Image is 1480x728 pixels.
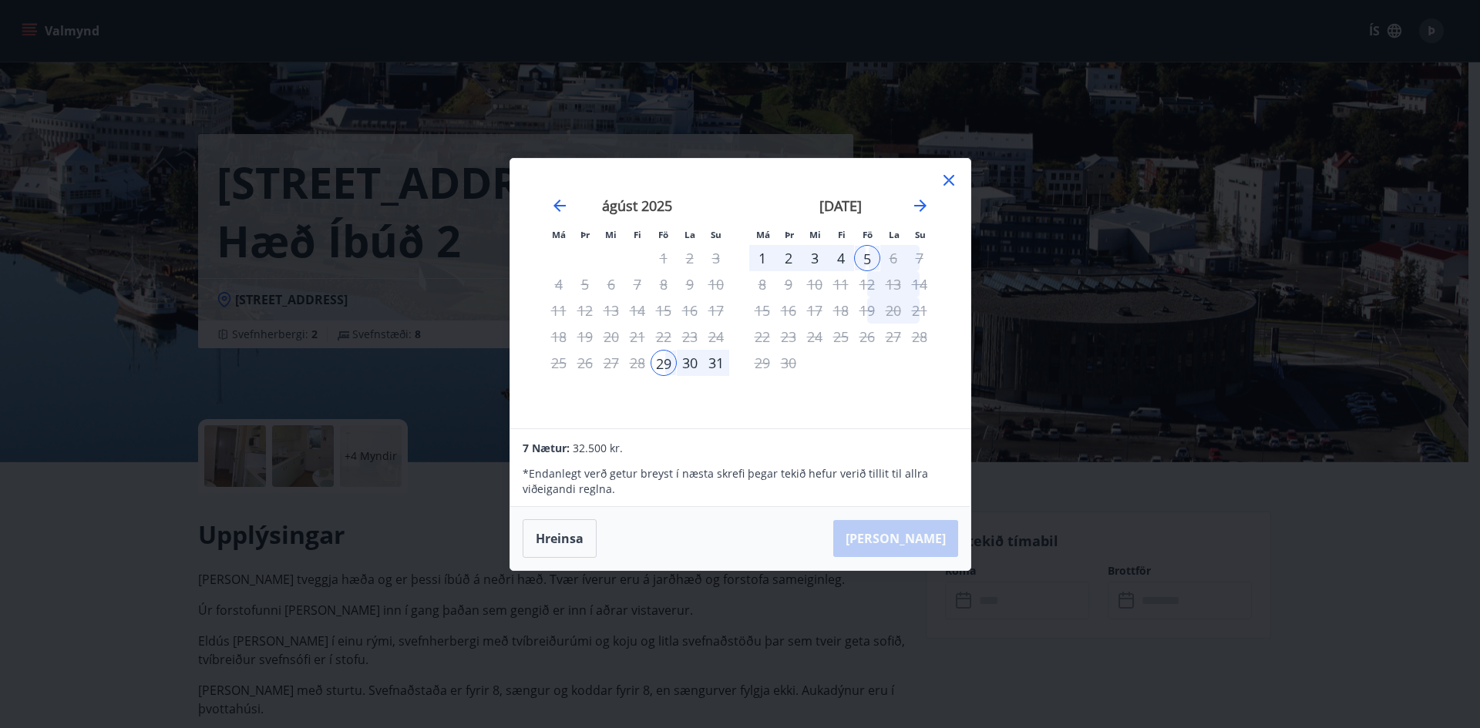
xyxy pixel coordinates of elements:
[677,350,703,376] div: 30
[703,350,729,376] td: Selected. sunnudagur, 31. ágúst 2025
[651,271,677,297] td: Not available. föstudagur, 8. ágúst 2025
[828,271,854,297] td: Choose fimmtudagur, 11. september 2025 as your check-in date. It’s available.
[684,229,695,240] small: La
[854,271,880,297] td: Choose föstudagur, 12. september 2025 as your check-in date. It’s available.
[889,229,900,240] small: La
[711,229,721,240] small: Su
[572,271,598,297] td: Not available. þriðjudagur, 5. ágúst 2025
[572,297,598,324] td: Not available. þriðjudagur, 12. ágúst 2025
[677,324,703,350] td: Not available. laugardagur, 23. ágúst 2025
[911,196,930,215] div: Move forward to switch to the next month.
[572,324,598,350] td: Not available. þriðjudagur, 19. ágúst 2025
[651,350,677,376] td: Selected as start date. föstudagur, 29. ágúst 2025
[775,324,802,350] td: Not available. þriðjudagur, 23. september 2025
[749,245,775,271] td: Selected. mánudagur, 1. september 2025
[605,229,617,240] small: Mi
[624,297,651,324] td: Not available. fimmtudagur, 14. ágúst 2025
[677,271,703,297] td: Not available. laugardagur, 9. ágúst 2025
[854,245,880,271] td: Selected as end date. föstudagur, 5. september 2025
[602,196,672,215] strong: ágúst 2025
[658,229,668,240] small: Fö
[749,297,775,324] td: Choose mánudagur, 15. september 2025 as your check-in date. It’s available.
[775,297,802,324] td: Choose þriðjudagur, 16. september 2025 as your check-in date. It’s available.
[624,271,651,297] td: Not available. fimmtudagur, 7. ágúst 2025
[598,271,624,297] td: Not available. miðvikudagur, 6. ágúst 2025
[523,466,957,497] p: * Endanlegt verð getur breyst í næsta skrefi þegar tekið hefur verið tillit til allra viðeigandi ...
[802,245,828,271] td: Selected. miðvikudagur, 3. september 2025
[546,297,572,324] td: Not available. mánudagur, 11. ágúst 2025
[906,324,933,350] td: Choose sunnudagur, 28. september 2025 as your check-in date. It’s available.
[523,519,597,558] button: Hreinsa
[906,271,933,297] td: Choose sunnudagur, 14. september 2025 as your check-in date. It’s available.
[703,297,729,324] td: Not available. sunnudagur, 17. ágúst 2025
[802,297,828,324] td: Choose miðvikudagur, 17. september 2025 as your check-in date. It’s available.
[756,229,770,240] small: Má
[598,350,624,376] td: Not available. miðvikudagur, 27. ágúst 2025
[624,350,651,376] td: Not available. fimmtudagur, 28. ágúst 2025
[775,245,802,271] div: 2
[572,350,598,376] td: Not available. þriðjudagur, 26. ágúst 2025
[880,271,906,297] td: Choose laugardagur, 13. september 2025 as your check-in date. It’s available.
[677,350,703,376] td: Selected. laugardagur, 30. ágúst 2025
[880,324,906,350] td: Not available. laugardagur, 27. september 2025
[809,229,821,240] small: Mi
[703,271,729,297] td: Not available. sunnudagur, 10. ágúst 2025
[529,177,952,410] div: Calendar
[906,245,933,271] td: Choose sunnudagur, 7. september 2025 as your check-in date. It’s available.
[838,229,846,240] small: Fi
[703,245,729,271] td: Not available. sunnudagur, 3. ágúst 2025
[854,324,880,350] td: Not available. föstudagur, 26. september 2025
[880,297,906,324] td: Choose laugardagur, 20. september 2025 as your check-in date. It’s available.
[703,350,729,376] div: 31
[802,245,828,271] div: 3
[906,297,933,324] td: Choose sunnudagur, 21. september 2025 as your check-in date. It’s available.
[550,196,569,215] div: Move backward to switch to the previous month.
[546,324,572,350] td: Not available. mánudagur, 18. ágúst 2025
[828,245,854,271] div: 4
[915,229,926,240] small: Su
[775,271,802,297] td: Choose þriðjudagur, 9. september 2025 as your check-in date. It’s available.
[523,441,570,455] span: 7 Nætur:
[677,297,703,324] td: Not available. laugardagur, 16. ágúst 2025
[828,324,854,350] td: Not available. fimmtudagur, 25. september 2025
[828,297,854,324] td: Choose fimmtudagur, 18. september 2025 as your check-in date. It’s available.
[634,229,641,240] small: Fi
[546,271,572,297] td: Not available. mánudagur, 4. ágúst 2025
[802,324,828,350] td: Not available. miðvikudagur, 24. september 2025
[749,350,775,376] td: Choose mánudagur, 29. september 2025 as your check-in date. It’s available.
[775,245,802,271] td: Selected. þriðjudagur, 2. september 2025
[775,350,802,376] td: Choose þriðjudagur, 30. september 2025 as your check-in date. It’s available.
[651,297,677,324] td: Not available. föstudagur, 15. ágúst 2025
[863,229,873,240] small: Fö
[749,245,775,271] div: 1
[624,324,651,350] td: Not available. fimmtudagur, 21. ágúst 2025
[651,324,677,350] td: Not available. föstudagur, 22. ágúst 2025
[880,245,906,271] td: Choose laugardagur, 6. september 2025 as your check-in date. It’s available.
[651,245,677,271] td: Not available. föstudagur, 1. ágúst 2025
[580,229,590,240] small: Þr
[546,350,572,376] td: Not available. mánudagur, 25. ágúst 2025
[785,229,794,240] small: Þr
[598,324,624,350] td: Not available. miðvikudagur, 20. ágúst 2025
[651,350,677,376] div: Aðeins innritun í boði
[854,245,880,271] div: 5
[819,196,862,215] strong: [DATE]
[552,229,566,240] small: Má
[573,441,623,455] span: 32.500 kr.
[749,324,775,350] td: Not available. mánudagur, 22. september 2025
[677,245,703,271] td: Not available. laugardagur, 2. ágúst 2025
[854,297,880,324] td: Choose föstudagur, 19. september 2025 as your check-in date. It’s available.
[703,324,729,350] td: Not available. sunnudagur, 24. ágúst 2025
[828,245,854,271] td: Selected. fimmtudagur, 4. september 2025
[749,271,775,297] td: Choose mánudagur, 8. september 2025 as your check-in date. It’s available.
[598,297,624,324] td: Not available. miðvikudagur, 13. ágúst 2025
[802,271,828,297] td: Choose miðvikudagur, 10. september 2025 as your check-in date. It’s available.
